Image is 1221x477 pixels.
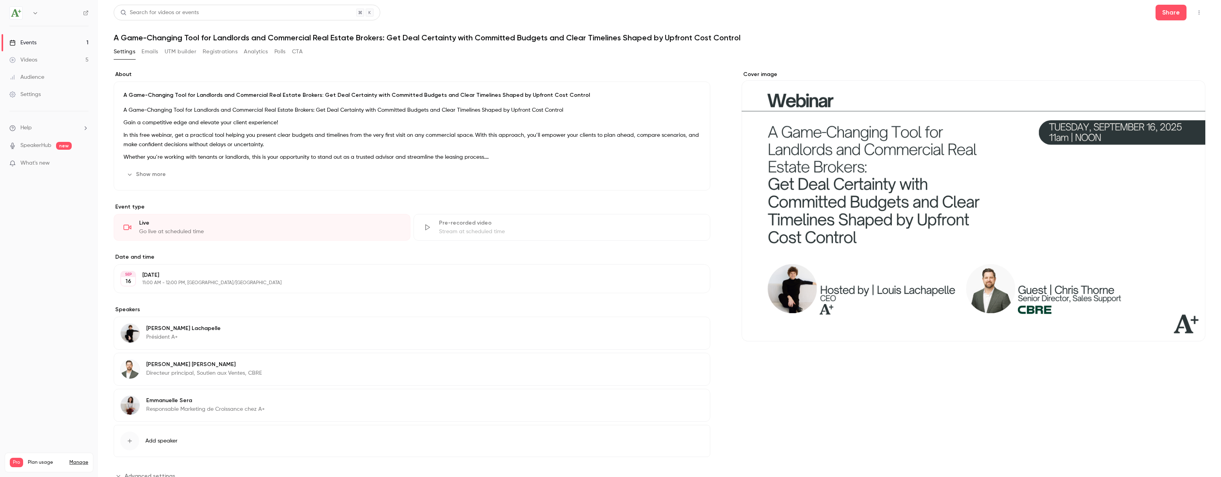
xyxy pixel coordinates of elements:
[439,228,700,236] div: Stream at scheduled time
[165,45,196,58] button: UTM builder
[123,91,700,99] p: A Game-Changing Tool for Landlords and Commercial Real Estate Brokers: Get Deal Certainty with Co...
[123,105,700,115] p: A Game-Changing Tool for Landlords and Commercial Real Estate Brokers: Get Deal Certainty with Co...
[146,325,221,332] p: [PERSON_NAME] Lachapelle
[742,71,1205,78] label: Cover image
[142,280,669,286] p: 11:00 AM - 12:00 PM, [GEOGRAPHIC_DATA]/[GEOGRAPHIC_DATA]
[123,168,171,181] button: Show more
[10,458,23,467] span: Pro
[69,459,88,466] a: Manage
[121,324,140,343] img: Louis Lachapelle
[125,277,131,285] p: 16
[145,437,178,445] span: Add speaker
[114,353,710,386] div: Chris Thorne[PERSON_NAME] [PERSON_NAME]Directeur principal, Soutien aux Ventes, CBRE
[114,71,710,78] label: About
[146,333,221,341] p: Président A+
[114,389,710,422] div: Emmanuelle SeraEmmanuelle SeraResponsable Marketing de Croissance chez A+
[114,317,710,350] div: Louis Lachapelle[PERSON_NAME] LachapellePrésident A+
[114,214,410,241] div: LiveGo live at scheduled time
[114,33,1205,42] h1: A Game-Changing Tool for Landlords and Commercial Real Estate Brokers: Get Deal Certainty with Co...
[439,219,700,227] div: Pre-recorded video
[146,405,265,413] p: Responsable Marketing de Croissance chez A+
[414,214,710,241] div: Pre-recorded videoStream at scheduled time
[292,45,303,58] button: CTA
[120,9,199,17] div: Search for videos or events
[244,45,268,58] button: Analytics
[9,124,89,132] li: help-dropdown-opener
[20,141,51,150] a: SpeakerHub
[203,45,238,58] button: Registrations
[146,369,262,377] p: Directeur principal, Soutien aux Ventes, CBRE
[146,361,262,368] p: [PERSON_NAME] [PERSON_NAME]
[20,159,50,167] span: What's new
[114,253,710,261] label: Date and time
[114,425,710,457] button: Add speaker
[142,271,669,279] p: [DATE]
[139,219,401,227] div: Live
[9,39,36,47] div: Events
[123,131,700,149] p: In this free webinar, get a practical tool helping you present clear budgets and timelines from t...
[114,45,135,58] button: Settings
[742,71,1205,341] section: Cover image
[20,124,32,132] span: Help
[114,203,710,211] p: Event type
[9,91,41,98] div: Settings
[146,397,265,404] p: Emmanuelle Sera
[274,45,286,58] button: Polls
[123,152,700,162] p: Whether you’re working with tenants or landlords, this is your opportunity to stand out as a trus...
[9,56,37,64] div: Videos
[121,396,140,415] img: Emmanuelle Sera
[142,45,158,58] button: Emails
[123,118,700,127] p: Gain a competitive edge and elevate your client experience!
[121,272,135,277] div: SEP
[9,73,44,81] div: Audience
[114,306,710,314] label: Speakers
[56,142,72,150] span: new
[28,459,65,466] span: Plan usage
[121,360,140,379] img: Chris Thorne
[139,228,401,236] div: Go live at scheduled time
[1156,5,1187,20] button: Share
